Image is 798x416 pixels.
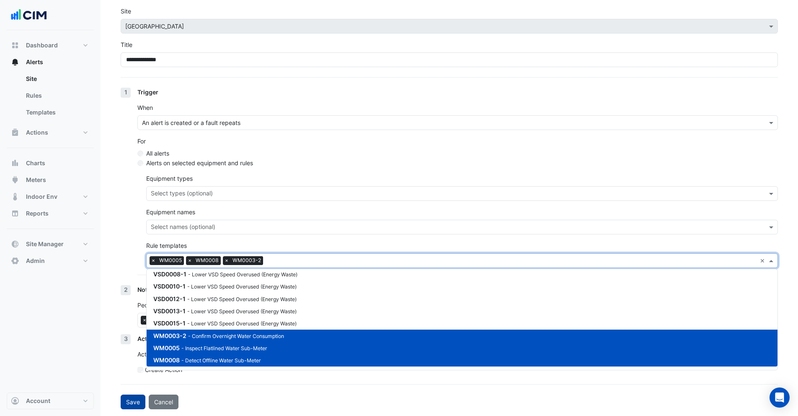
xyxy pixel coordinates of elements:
[11,240,19,248] app-icon: Site Manager
[137,137,146,146] label: For
[153,320,186,327] span: VSD0015-1
[11,257,19,265] app-icon: Admin
[187,283,297,290] small: Lower VSD Speed Overused (Energy Waste)
[121,395,145,409] button: Save
[7,172,94,188] button: Meters
[150,256,157,265] span: ×
[153,307,186,315] span: VSD0013-1
[153,344,180,351] span: WM0005
[187,296,297,302] small: Lower VSD Speed Overused (Energy Waste)
[7,188,94,205] button: Indoor Env
[26,128,48,137] span: Actions
[121,334,131,344] div: 3
[26,240,64,248] span: Site Manager
[7,124,94,141] button: Actions
[137,88,778,96] div: Trigger
[26,192,57,201] span: Indoor Env
[7,236,94,252] button: Site Manager
[223,256,230,265] span: ×
[121,40,132,49] label: Title
[26,257,45,265] span: Admin
[188,271,297,278] small: Lower VSD Speed Overused (Energy Waste)
[153,356,180,364] span: WM0008
[7,54,94,70] button: Alerts
[145,365,182,374] label: Create Action
[121,285,131,295] div: 2
[19,104,94,121] a: Templates
[760,256,767,265] span: Clear
[153,283,186,290] span: VSD0010-1
[7,155,94,172] button: Charts
[186,256,194,265] span: ×
[153,332,186,339] span: WM0003-2
[7,70,94,124] div: Alerts
[137,350,778,359] p: Action and assign the alert
[230,256,263,265] span: WM0003-2
[181,345,267,351] small: Inspect Flatlined Water Sub-Meter
[7,393,94,409] button: Account
[11,209,19,218] app-icon: Reports
[7,37,94,54] button: Dashboard
[188,333,284,339] small: Confirm Overnight Water Consumption
[137,103,153,112] label: When
[181,357,261,364] small: Detect Offline Water Sub-Meter
[146,159,253,167] label: Alerts on selected equipment and rules
[194,256,221,265] span: WM0008
[187,320,297,327] small: Lower VSD Speed Overused (Energy Waste)
[26,58,43,66] span: Alerts
[11,128,19,137] app-icon: Actions
[19,87,94,104] a: Rules
[146,241,187,250] label: Rule templates
[137,285,778,294] div: Notification
[26,397,50,405] span: Account
[19,70,94,87] a: Site
[121,7,131,16] label: Site
[7,205,94,222] button: Reports
[11,176,19,184] app-icon: Meters
[11,192,19,201] app-icon: Indoor Env
[141,316,148,324] span: ×
[137,301,181,309] label: People to notify
[150,222,215,233] div: Select names (optional)
[146,174,193,183] label: Equipment types
[121,88,131,98] div: 1
[11,159,19,167] app-icon: Charts
[149,395,178,409] button: Cancel
[187,308,297,315] small: Lower VSD Speed Overused (Energy Waste)
[146,208,195,216] label: Equipment names
[153,295,186,302] span: VSD0012-1
[26,176,46,184] span: Meters
[770,387,790,408] div: Open Intercom Messenger
[7,252,94,269] button: Admin
[10,7,48,23] img: Company Logo
[137,334,778,343] div: Action
[11,41,19,49] app-icon: Dashboard
[11,58,19,66] app-icon: Alerts
[26,209,49,218] span: Reports
[157,256,184,265] span: WM0005
[153,270,186,278] span: VSD0008-1
[26,159,45,167] span: Charts
[150,189,213,200] div: Select types (optional)
[146,149,169,158] label: All alerts
[26,41,58,49] span: Dashboard
[147,269,777,370] div: Options List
